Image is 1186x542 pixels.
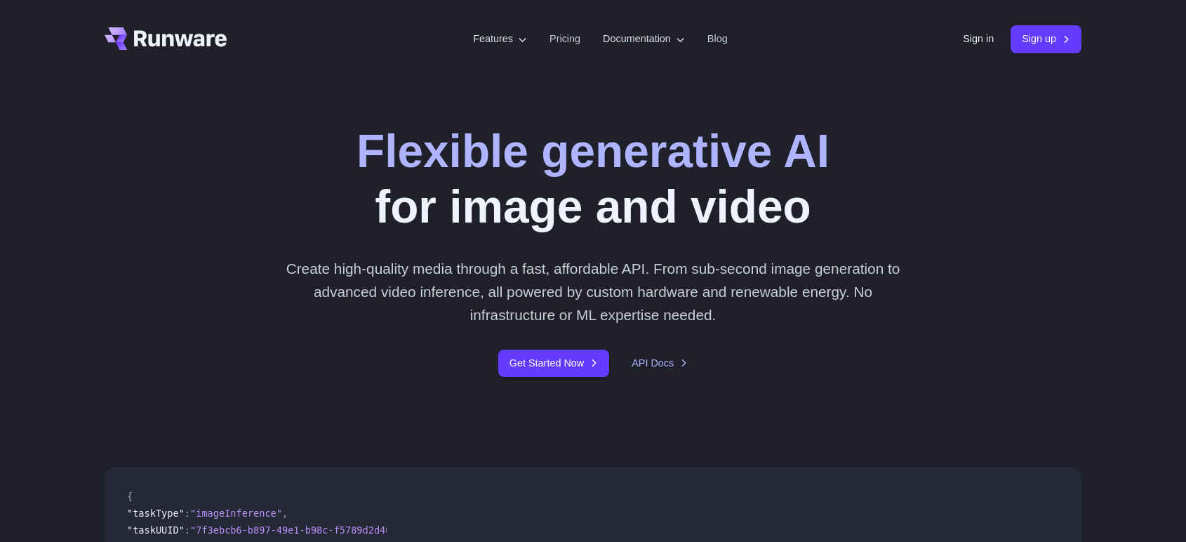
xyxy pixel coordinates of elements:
[473,31,527,47] label: Features
[357,124,829,234] h1: for image and video
[963,31,994,47] a: Sign in
[357,125,829,177] strong: Flexible generative AI
[190,508,282,519] span: "imageInference"
[549,31,580,47] a: Pricing
[1011,25,1081,53] a: Sign up
[185,508,190,519] span: :
[603,31,685,47] label: Documentation
[127,491,133,502] span: {
[498,350,609,377] a: Get Started Now
[281,257,906,327] p: Create high-quality media through a fast, affordable API. From sub-second image generation to adv...
[707,31,728,47] a: Blog
[190,524,408,536] span: "7f3ebcb6-b897-49e1-b98c-f5789d2d40d7"
[105,27,227,50] a: Go to /
[282,508,288,519] span: ,
[185,524,190,536] span: :
[127,508,185,519] span: "taskType"
[632,355,688,371] a: API Docs
[127,524,185,536] span: "taskUUID"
